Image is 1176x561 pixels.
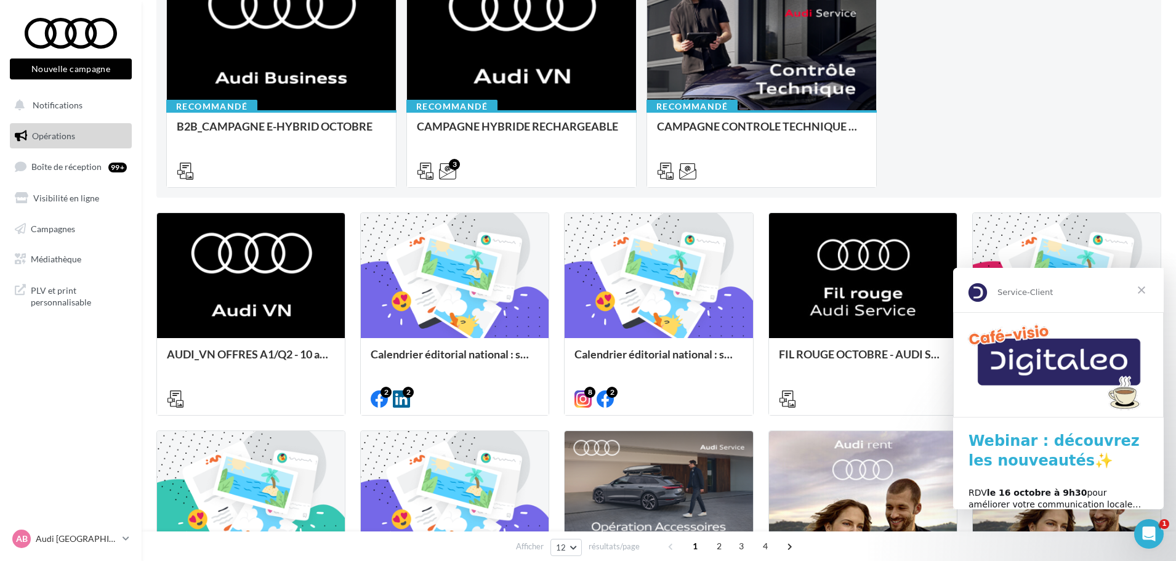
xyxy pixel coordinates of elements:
div: Calendrier éditorial national : semaine du 29.09 au 05.10 [574,348,743,373]
span: Afficher [516,541,544,552]
span: Boîte de réception [31,161,102,172]
div: B2B_CAMPAGNE E-HYBRID OCTOBRE [177,120,386,145]
div: 8 [584,387,595,398]
a: Médiathèque [7,246,134,272]
div: 2 [381,387,392,398]
a: Boîte de réception99+ [7,153,134,180]
span: 12 [556,543,566,552]
button: 12 [550,539,582,556]
div: 2 [606,387,618,398]
button: Nouvelle campagne [10,59,132,79]
span: 1 [1159,519,1169,529]
div: Calendrier éditorial national : semaine du 06.10 au 12.10 [371,348,539,373]
div: CAMPAGNE CONTROLE TECHNIQUE 25€ OCTOBRE [657,120,866,145]
span: AB [16,533,28,545]
a: Campagnes [7,216,134,242]
a: Visibilité en ligne [7,185,134,211]
div: Recommandé [166,100,257,113]
div: RDV pour améliorer votre communication locale… et attirer plus de clients ! [15,219,195,256]
a: Opérations [7,123,134,149]
div: 2 [403,387,414,398]
span: 3 [731,536,751,556]
iframe: Intercom live chat message [953,268,1164,509]
span: 1 [685,536,705,556]
span: Opérations [32,131,75,141]
iframe: Intercom live chat [1134,519,1164,549]
div: Recommandé [646,100,738,113]
div: 99+ [108,163,127,172]
span: Visibilité en ligne [33,193,99,203]
div: CAMPAGNE HYBRIDE RECHARGEABLE [417,120,626,145]
a: PLV et print personnalisable [7,277,134,313]
button: Notifications [7,92,129,118]
span: Notifications [33,100,83,110]
span: PLV et print personnalisable [31,282,127,309]
span: Campagnes [31,223,75,233]
span: 4 [755,536,775,556]
a: AB Audi [GEOGRAPHIC_DATA] [10,527,132,551]
div: 3 [449,159,460,170]
b: le 16 octobre à 9h30 [34,220,134,230]
span: Médiathèque [31,254,81,264]
span: 2 [709,536,729,556]
div: FIL ROUGE OCTOBRE - AUDI SERVICE [779,348,947,373]
span: résultats/page [589,541,640,552]
div: AUDI_VN OFFRES A1/Q2 - 10 au 31 octobre [167,348,335,373]
p: Audi [GEOGRAPHIC_DATA] [36,533,118,545]
div: Recommandé [406,100,497,113]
